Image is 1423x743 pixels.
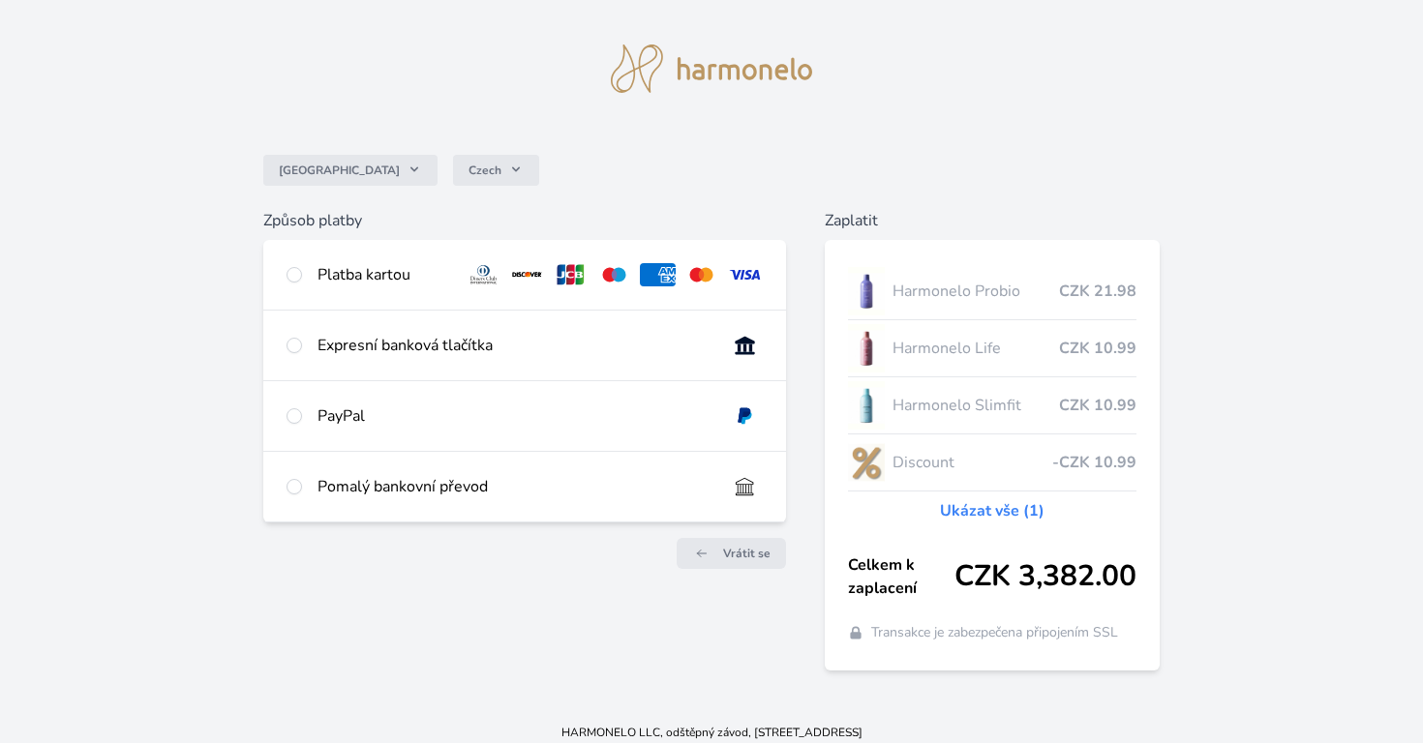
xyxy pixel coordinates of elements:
span: Vrátit se [723,546,771,561]
img: amex.svg [640,263,676,286]
span: CZK 3,382.00 [954,559,1136,594]
span: [GEOGRAPHIC_DATA] [279,163,400,178]
span: CZK 10.99 [1059,394,1136,417]
img: diners.svg [466,263,501,286]
button: Czech [453,155,539,186]
span: Czech [469,163,501,178]
h6: Zaplatit [825,209,1161,232]
img: discount-lo.png [848,438,885,487]
span: -CZK 10.99 [1052,451,1136,474]
span: Discount [893,451,1053,474]
div: Expresní banková tlačítka [318,334,711,357]
span: Celkem k zaplacení [848,553,955,600]
div: Platba kartou [318,263,451,286]
img: maestro.svg [596,263,632,286]
button: [GEOGRAPHIC_DATA] [263,155,438,186]
h6: Způsob platby [263,209,786,232]
img: onlineBanking_CZ.svg [727,334,763,357]
img: logo.svg [611,45,812,93]
span: Harmonelo Life [893,337,1060,360]
img: paypal.svg [727,404,763,428]
img: discover.svg [509,263,545,286]
a: Ukázat vše (1) [940,499,1045,522]
span: CZK 10.99 [1059,337,1136,360]
img: SLIMFIT_se_stinem_x-lo.jpg [848,381,885,430]
div: Pomalý bankovní převod [318,475,711,498]
span: Harmonelo Probio [893,280,1060,303]
div: PayPal [318,404,711,428]
a: Vrátit se [677,538,786,569]
img: CLEAN_PROBIO_se_stinem_x-lo.jpg [848,267,885,315]
img: CLEAN_LIFE_se_stinem_x-lo.jpg [848,324,885,372]
span: Harmonelo Slimfit [893,394,1060,417]
img: visa.svg [727,263,763,286]
span: Transakce je zabezpečena připojením SSL [871,623,1118,642]
img: jcb.svg [553,263,589,286]
span: CZK 21.98 [1059,280,1136,303]
img: bankTransfer_IBAN.svg [727,475,763,498]
img: mc.svg [683,263,719,286]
